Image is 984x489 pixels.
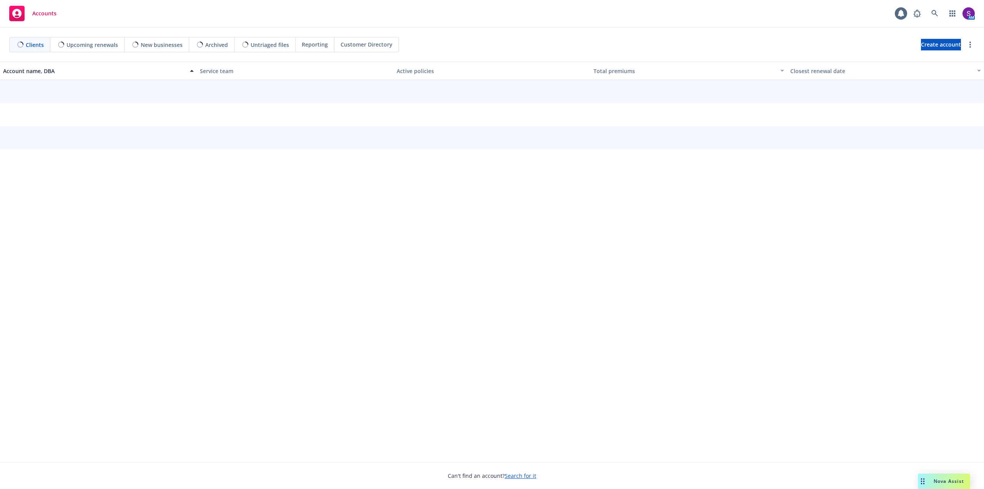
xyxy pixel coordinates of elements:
[200,67,391,75] div: Service team
[787,62,984,80] button: Closest renewal date
[918,474,927,489] div: Drag to move
[448,472,536,480] span: Can't find an account?
[141,41,183,49] span: New businesses
[397,67,587,75] div: Active policies
[394,62,590,80] button: Active policies
[505,472,536,479] a: Search for it
[32,10,57,17] span: Accounts
[205,41,228,49] span: Archived
[302,40,328,48] span: Reporting
[341,40,392,48] span: Customer Directory
[6,3,60,24] a: Accounts
[66,41,118,49] span: Upcoming renewals
[962,7,975,20] img: photo
[921,39,961,50] a: Create account
[590,62,787,80] button: Total premiums
[934,478,964,484] span: Nova Assist
[921,37,961,52] span: Create account
[927,6,942,21] a: Search
[945,6,960,21] a: Switch app
[26,41,44,49] span: Clients
[251,41,289,49] span: Untriaged files
[790,67,972,75] div: Closest renewal date
[593,67,776,75] div: Total premiums
[909,6,925,21] a: Report a Bug
[918,474,970,489] button: Nova Assist
[3,67,185,75] div: Account name, DBA
[966,40,975,49] a: more
[197,62,394,80] button: Service team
